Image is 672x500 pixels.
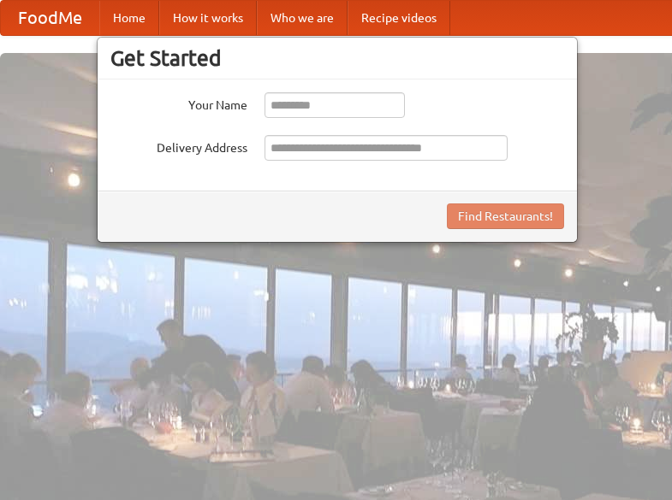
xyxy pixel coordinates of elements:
[447,203,564,229] button: Find Restaurants!
[257,1,348,35] a: Who we are
[99,1,159,35] a: Home
[348,1,450,35] a: Recipe videos
[110,45,564,71] h3: Get Started
[159,1,257,35] a: How it works
[110,92,247,114] label: Your Name
[110,135,247,156] label: Delivery Address
[1,1,99,35] a: FoodMe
